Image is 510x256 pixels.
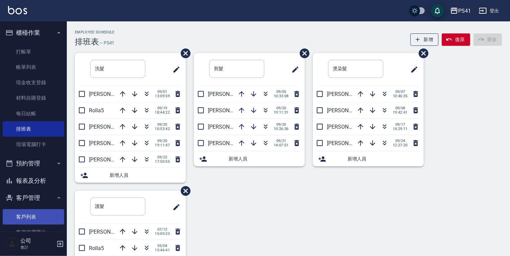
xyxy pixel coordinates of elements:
[89,140,132,146] span: [PERSON_NAME]1
[155,227,170,232] span: 07/12
[393,139,408,143] span: 09/24
[89,229,132,235] span: [PERSON_NAME]9
[208,91,254,97] span: [PERSON_NAME]15
[393,122,408,127] span: 09/17
[3,155,64,172] button: 預約管理
[406,61,418,78] span: 修改班表的標題
[431,4,444,17] button: save
[3,225,64,240] a: 客資篩選匯出
[90,198,145,216] input: 排版標題
[327,140,370,146] span: [PERSON_NAME]2
[89,156,132,163] span: [PERSON_NAME]9
[3,172,64,189] button: 報表及分析
[208,107,251,114] span: [PERSON_NAME]9
[274,94,289,98] span: 10:33:08
[75,37,99,46] h3: 排班表
[327,107,370,114] span: [PERSON_NAME]9
[3,44,64,59] a: 打帳單
[313,151,424,166] div: 新增人員
[458,7,471,15] div: PS41
[110,172,180,179] span: 新增人員
[168,61,180,78] span: 修改班表的標題
[99,39,115,46] h6: — PS41
[155,244,170,248] span: 03/04
[155,155,170,159] span: 09/22
[176,43,192,63] span: 刪除班表
[75,168,186,183] div: 新增人員
[8,6,27,14] img: Logo
[327,124,370,130] span: [PERSON_NAME]1
[155,232,170,236] span: 15:09:23
[287,61,299,78] span: 修改班表的標題
[442,33,470,46] button: 復原
[274,139,289,143] span: 09/21
[393,106,408,110] span: 09/08
[414,43,429,63] span: 刪除班表
[155,110,170,115] span: 18:44:22
[448,4,474,18] button: PS41
[208,124,251,130] span: [PERSON_NAME]1
[20,238,54,244] h5: 公司
[3,24,64,41] button: 櫃檯作業
[274,127,289,131] span: 10:26:36
[274,143,289,147] span: 14:07:51
[3,59,64,75] a: 帳單列表
[274,106,289,110] span: 09/20
[274,90,289,94] span: 09/05
[155,139,170,143] span: 09/20
[155,90,170,94] span: 09/01
[476,5,502,17] button: 登出
[328,60,383,78] input: 排版標題
[3,189,64,207] button: 客戶管理
[194,151,305,166] div: 新增人員
[89,245,104,251] span: Rolla5
[155,106,170,110] span: 09/19
[348,155,418,162] span: 新增人員
[3,121,64,137] a: 排班表
[327,91,373,97] span: [PERSON_NAME]15
[155,94,170,98] span: 13:09:59
[274,122,289,127] span: 09/20
[90,60,145,78] input: 排版標題
[155,248,170,252] span: 15:46:41
[20,244,54,250] p: 會計
[209,60,264,78] input: 排版標題
[89,124,132,130] span: [PERSON_NAME]2
[410,33,439,46] button: 新增
[3,209,64,225] a: 客戶列表
[75,30,115,34] h2: Employee Schedule
[3,137,64,152] a: 現場電腦打卡
[229,155,299,162] span: 新增人員
[3,90,64,106] a: 材料自購登錄
[155,122,170,127] span: 09/20
[393,110,408,115] span: 19:42:41
[5,237,19,251] img: Person
[168,199,180,215] span: 修改班表的標題
[89,91,135,97] span: [PERSON_NAME]15
[393,143,408,147] span: 12:27:20
[176,181,192,201] span: 刪除班表
[295,43,310,63] span: 刪除班表
[155,159,170,164] span: 17:50:55
[155,143,170,147] span: 19:11:47
[393,94,408,98] span: 10:46:35
[393,127,408,131] span: 14:29:11
[89,107,104,114] span: Rolla5
[155,127,170,131] span: 10:53:42
[393,90,408,94] span: 09/07
[3,106,64,121] a: 每日結帳
[208,140,251,146] span: [PERSON_NAME]2
[3,75,64,90] a: 現金收支登錄
[274,110,289,115] span: 19:11:31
